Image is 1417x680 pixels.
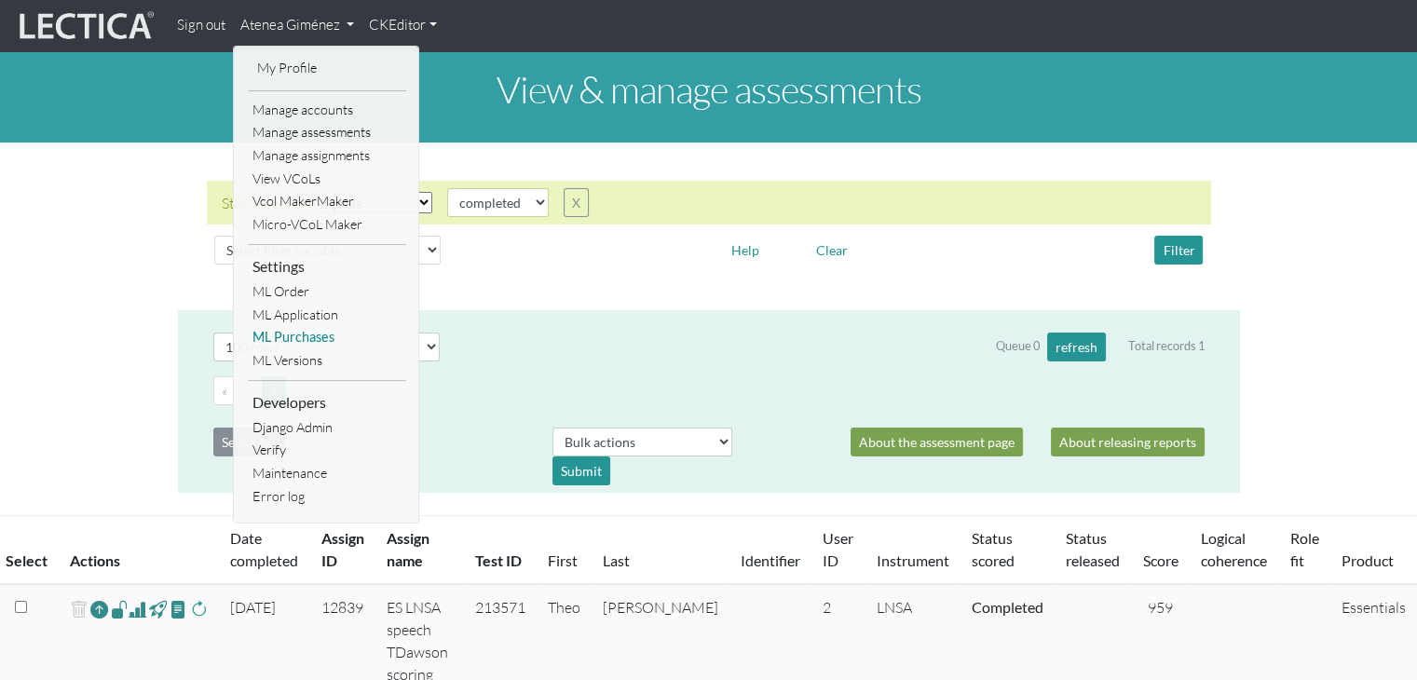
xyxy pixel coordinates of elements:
[1290,529,1319,569] a: Role fit
[248,252,406,280] li: Settings
[361,7,444,44] a: CKEditor
[1143,551,1179,569] a: Score
[723,239,768,257] a: Help
[248,439,406,462] a: Verify
[807,236,855,265] button: Clear
[213,428,284,456] button: Select All
[564,188,589,217] button: X
[464,516,537,585] th: Test ID
[170,598,187,619] span: view
[248,121,406,144] a: Manage assessments
[1148,598,1173,617] span: 959
[129,598,146,620] span: Analyst score
[248,280,406,304] a: ML Order
[248,190,406,213] a: Vcol MakerMaker
[310,516,375,585] th: Assign ID
[252,57,402,80] a: My Profile
[248,168,406,191] a: View VCoLs
[111,598,129,619] span: view
[723,236,768,265] button: Help
[213,376,1205,405] ul: Pagination
[248,388,406,416] li: Developers
[552,456,610,485] div: Submit
[248,213,406,237] a: Micro-VCoL Maker
[1154,236,1203,265] button: Filter
[90,596,108,623] a: Reopen
[877,551,949,569] a: Instrument
[248,304,406,327] a: ML Application
[1066,529,1120,569] a: Status released
[851,428,1023,456] a: About the assessment page
[603,551,630,569] a: Last
[230,529,298,569] a: Date completed
[15,8,155,44] img: lecticalive
[1051,428,1205,456] a: About releasing reports
[233,7,361,44] a: Atenea Giménez
[823,529,853,569] a: User ID
[972,529,1015,569] a: Status scored
[996,333,1205,361] div: Queue 0 Total records 1
[170,7,233,44] a: Sign out
[548,551,578,569] a: First
[222,192,300,214] div: Status score
[190,598,208,620] span: rescore
[248,326,406,349] a: ML Purchases
[741,551,800,569] a: Identifier
[248,485,406,509] a: Error log
[375,516,464,585] th: Assign name
[248,349,406,373] a: ML Versions
[972,598,1043,616] a: Completed = assessment has been completed; CS scored = assessment has been CLAS scored; LS scored...
[248,99,406,122] a: Manage accounts
[1047,333,1106,361] button: refresh
[248,462,406,485] a: Maintenance
[70,596,88,623] span: delete
[59,516,219,585] th: Actions
[1342,551,1394,569] a: Product
[248,144,406,168] a: Manage assignments
[1201,529,1267,569] a: Logical coherence
[248,416,406,440] a: Django Admin
[149,598,167,619] span: view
